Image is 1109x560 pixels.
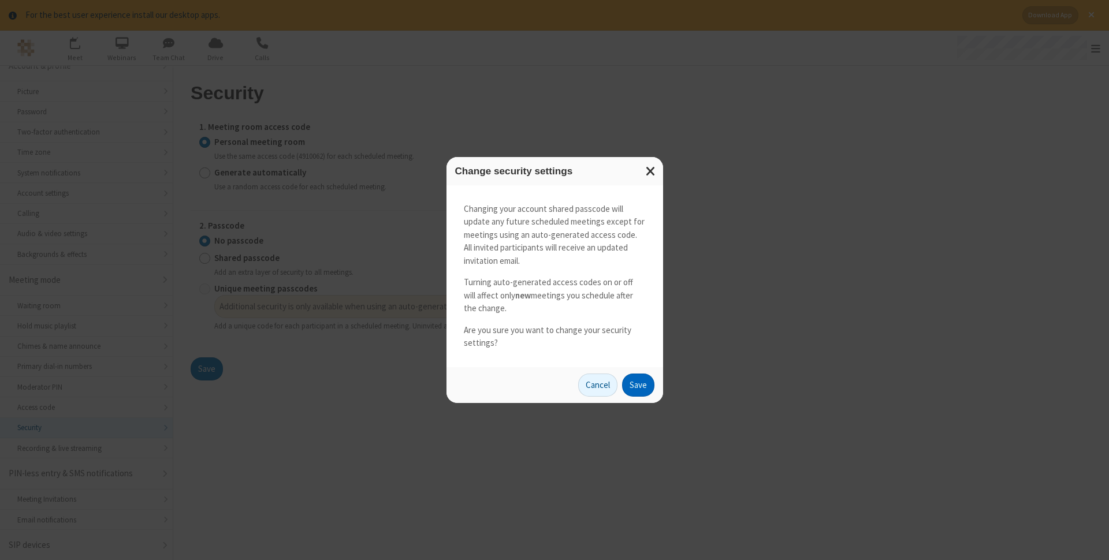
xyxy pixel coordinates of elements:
[515,290,531,301] strong: new
[464,324,646,350] p: Are you sure you want to change your security settings?
[578,374,617,397] button: Cancel
[464,203,646,268] p: Changing your account shared passcode will update any future scheduled meetings except for meetin...
[639,157,663,185] button: Close modal
[464,276,646,315] p: Turning auto-generated access codes on or off will affect only meetings you schedule after the ch...
[455,166,654,177] h3: Change security settings
[622,374,654,397] button: Save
